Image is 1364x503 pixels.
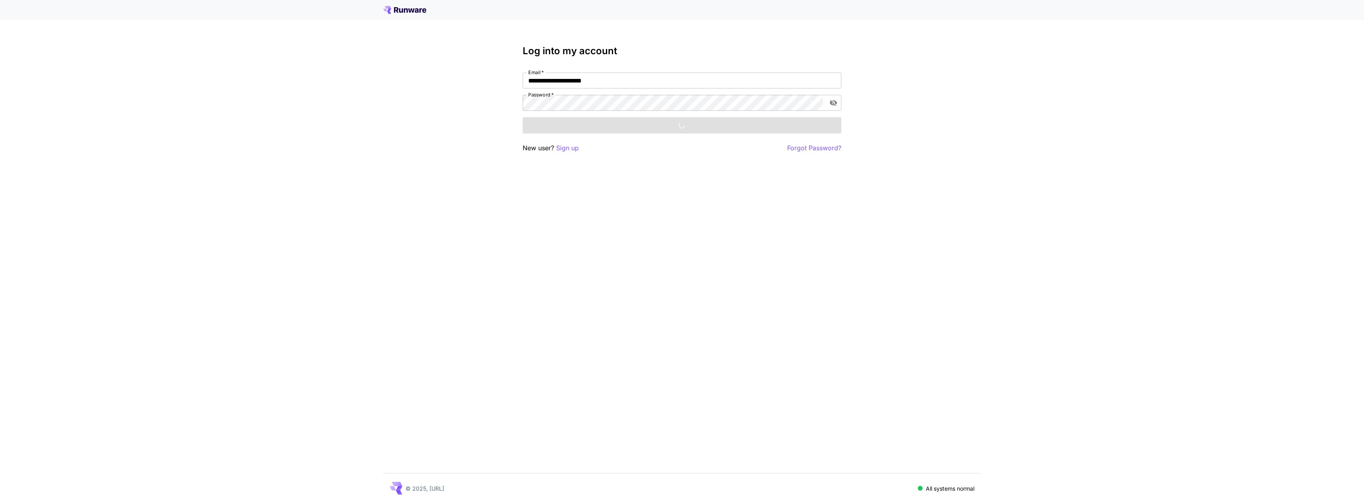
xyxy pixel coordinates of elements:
button: Sign up [556,143,579,153]
button: Forgot Password? [787,143,841,153]
h3: Log into my account [523,45,841,57]
p: © 2025, [URL] [406,484,444,493]
button: toggle password visibility [826,96,841,110]
label: Email [528,69,544,76]
p: New user? [523,143,579,153]
label: Password [528,91,554,98]
p: All systems normal [926,484,974,493]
